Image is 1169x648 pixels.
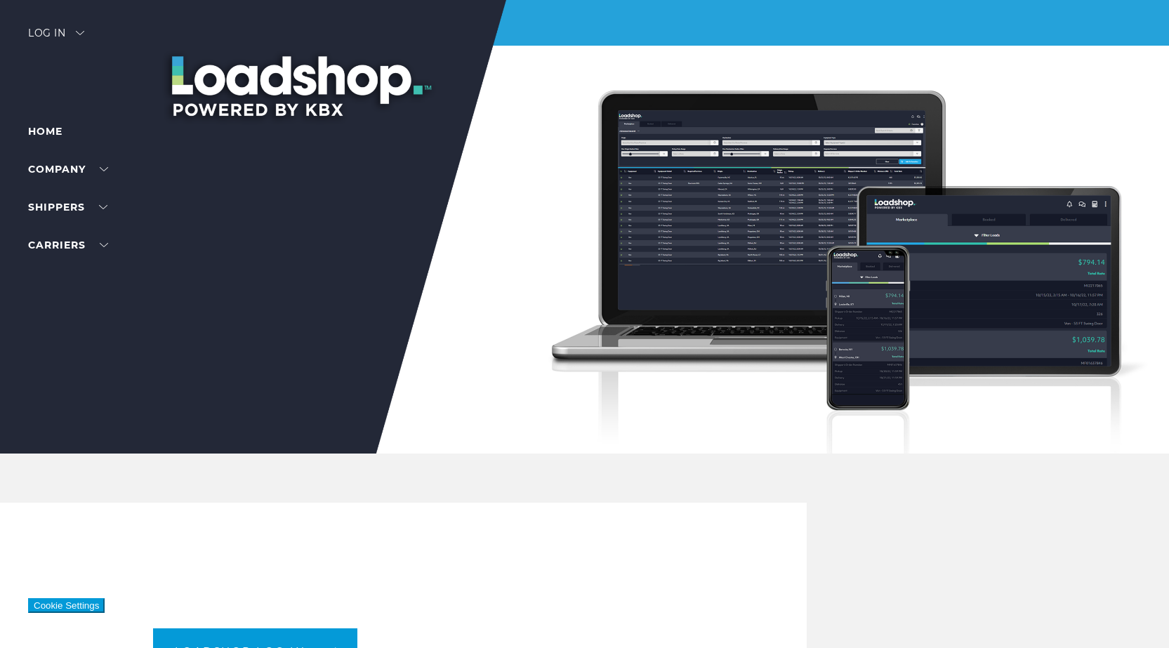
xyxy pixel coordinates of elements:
[28,125,62,138] a: Home
[28,28,84,48] div: Log in
[76,31,84,35] img: arrow
[532,28,638,90] img: kbx logo
[28,239,108,251] a: Carriers
[28,163,108,176] a: Company
[28,201,107,213] a: SHIPPERS
[28,598,105,613] button: Cookie Settings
